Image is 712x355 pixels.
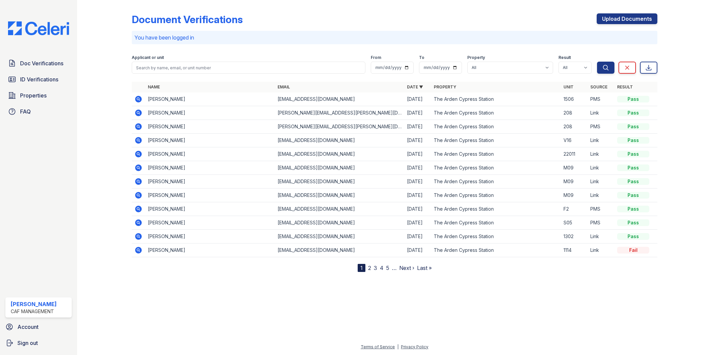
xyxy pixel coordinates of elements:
[145,134,275,147] td: [PERSON_NAME]
[561,147,588,161] td: 22011
[558,55,571,60] label: Result
[17,339,38,347] span: Sign out
[148,84,160,89] a: Name
[617,84,633,89] a: Result
[561,189,588,202] td: M09
[417,265,432,271] a: Last »
[404,161,431,175] td: [DATE]
[561,202,588,216] td: F2
[145,106,275,120] td: [PERSON_NAME]
[5,105,72,118] a: FAQ
[419,55,424,60] label: To
[275,106,405,120] td: [PERSON_NAME][EMAIL_ADDRESS][PERSON_NAME][DOMAIN_NAME]
[407,84,423,89] a: Date ▼
[404,216,431,230] td: [DATE]
[275,202,405,216] td: [EMAIL_ADDRESS][DOMAIN_NAME]
[20,75,58,83] span: ID Verifications
[561,230,588,243] td: 1302
[20,108,31,116] span: FAQ
[5,73,72,86] a: ID Verifications
[404,134,431,147] td: [DATE]
[561,243,588,257] td: 1114
[561,92,588,106] td: 1506
[617,247,649,254] div: Fail
[617,192,649,199] div: Pass
[431,243,561,257] td: The Arden Cypress Station
[617,151,649,157] div: Pass
[617,219,649,226] div: Pass
[431,230,561,243] td: The Arden Cypress Station
[561,134,588,147] td: V16
[399,265,414,271] a: Next ›
[431,202,561,216] td: The Arden Cypress Station
[361,344,395,349] a: Terms of Service
[590,84,607,89] a: Source
[617,178,649,185] div: Pass
[145,161,275,175] td: [PERSON_NAME]
[275,230,405,243] td: [EMAIL_ADDRESS][DOMAIN_NAME]
[278,84,290,89] a: Email
[561,120,588,134] td: 208
[145,92,275,106] td: [PERSON_NAME]
[404,120,431,134] td: [DATE]
[275,161,405,175] td: [EMAIL_ADDRESS][DOMAIN_NAME]
[617,233,649,240] div: Pass
[132,13,243,25] div: Document Verifications
[431,106,561,120] td: The Arden Cypress Station
[275,120,405,134] td: [PERSON_NAME][EMAIL_ADDRESS][PERSON_NAME][DOMAIN_NAME]
[431,189,561,202] td: The Arden Cypress Station
[588,106,614,120] td: Link
[386,265,389,271] a: 5
[617,137,649,144] div: Pass
[368,265,371,271] a: 2
[275,175,405,189] td: [EMAIL_ADDRESS][DOMAIN_NAME]
[597,13,657,24] a: Upload Documents
[617,123,649,130] div: Pass
[588,161,614,175] td: Link
[588,92,614,106] td: PMS
[374,265,377,271] a: 3
[431,175,561,189] td: The Arden Cypress Station
[3,21,74,35] img: CE_Logo_Blue-a8612792a0a2168367f1c8372b55b34899dd931a85d93a1a3d3e32e68fde9ad4.png
[404,92,431,106] td: [DATE]
[588,243,614,257] td: Link
[401,344,428,349] a: Privacy Policy
[561,161,588,175] td: M09
[561,106,588,120] td: 208
[11,308,57,315] div: CAF Management
[145,189,275,202] td: [PERSON_NAME]
[3,336,74,350] a: Sign out
[145,243,275,257] td: [PERSON_NAME]
[617,110,649,116] div: Pass
[275,189,405,202] td: [EMAIL_ADDRESS][DOMAIN_NAME]
[404,175,431,189] td: [DATE]
[145,175,275,189] td: [PERSON_NAME]
[617,96,649,102] div: Pass
[588,120,614,134] td: PMS
[275,216,405,230] td: [EMAIL_ADDRESS][DOMAIN_NAME]
[404,230,431,243] td: [DATE]
[431,216,561,230] td: The Arden Cypress Station
[588,147,614,161] td: Link
[275,92,405,106] td: [EMAIL_ADDRESS][DOMAIN_NAME]
[145,120,275,134] td: [PERSON_NAME]
[561,216,588,230] td: S05
[132,55,164,60] label: Applicant or unit
[588,202,614,216] td: PMS
[5,89,72,102] a: Properties
[434,84,456,89] a: Property
[561,175,588,189] td: M09
[134,33,655,42] p: You have been logged in
[588,216,614,230] td: PMS
[404,202,431,216] td: [DATE]
[275,243,405,257] td: [EMAIL_ADDRESS][DOMAIN_NAME]
[431,134,561,147] td: The Arden Cypress Station
[17,323,39,331] span: Account
[371,55,381,60] label: From
[431,120,561,134] td: The Arden Cypress Station
[588,230,614,243] td: Link
[563,84,574,89] a: Unit
[145,216,275,230] td: [PERSON_NAME]
[588,175,614,189] td: Link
